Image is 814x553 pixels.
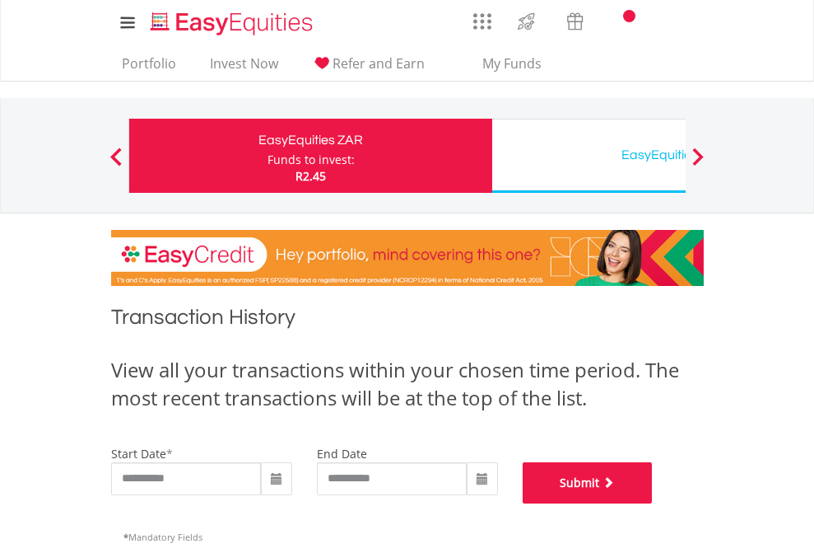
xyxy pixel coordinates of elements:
[683,4,725,40] a: My Profile
[681,156,714,172] button: Next
[551,4,599,35] a: Vouchers
[100,156,133,172] button: Previous
[599,4,641,37] a: Notifications
[111,302,704,340] h1: Transaction History
[111,230,704,286] img: EasyCredit Promotion Banner
[139,129,482,152] div: EasyEquities ZAR
[473,12,491,30] img: grid-menu-icon.svg
[458,53,566,74] span: My Funds
[147,10,319,37] img: EasyEquities_Logo.png
[144,4,319,37] a: Home page
[333,54,425,73] span: Refer and Earn
[561,8,588,35] img: vouchers-v2.svg
[203,55,285,81] a: Invest Now
[513,8,540,35] img: thrive-v2.svg
[295,168,326,184] span: R2.45
[115,55,183,81] a: Portfolio
[523,462,653,504] button: Submit
[123,531,202,543] span: Mandatory Fields
[111,446,166,462] label: start date
[317,446,367,462] label: end date
[463,4,502,30] a: AppsGrid
[267,152,355,168] div: Funds to invest:
[111,356,704,413] div: View all your transactions within your chosen time period. The most recent transactions will be a...
[641,4,683,37] a: FAQ's and Support
[305,55,431,81] a: Refer and Earn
